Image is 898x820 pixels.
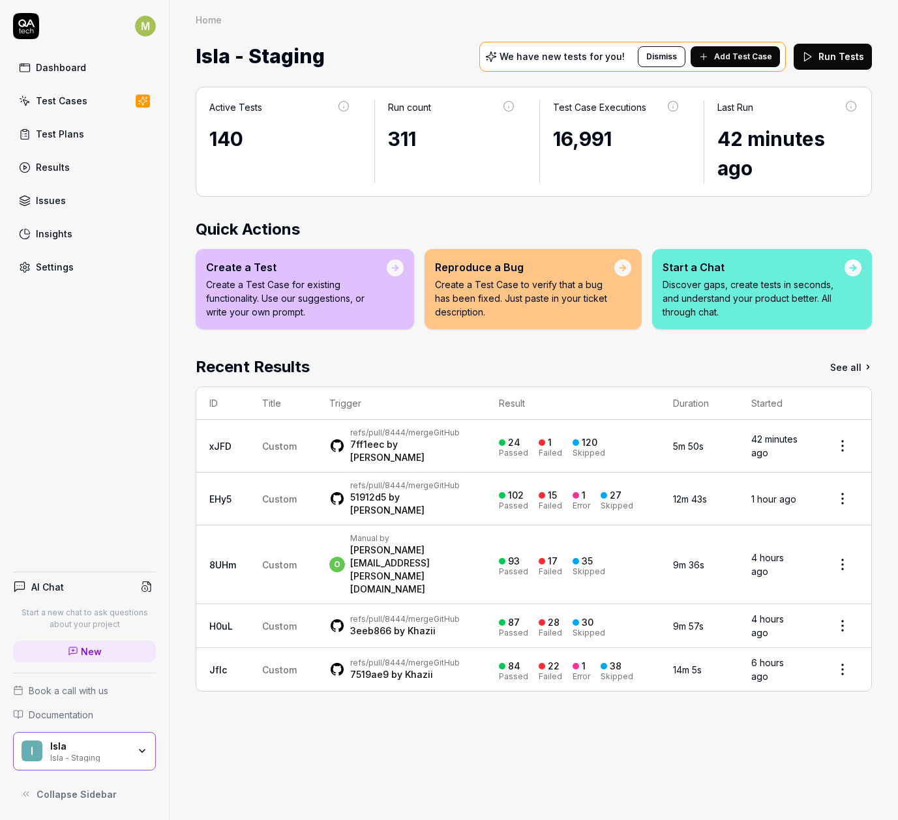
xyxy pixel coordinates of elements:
[751,433,798,458] time: 42 minutes ago
[13,708,156,722] a: Documentation
[751,613,784,638] time: 4 hours ago
[196,13,222,26] div: Home
[350,658,460,668] div: GitHub
[29,708,93,722] span: Documentation
[262,559,297,570] span: Custom
[582,490,586,501] div: 1
[582,555,593,567] div: 35
[751,493,796,505] time: 1 hour ago
[209,664,227,675] a: Jflc
[548,617,560,628] div: 28
[36,160,70,174] div: Results
[36,260,74,274] div: Settings
[13,732,156,771] button: IIslaIsla - Staging
[673,441,704,452] time: 5m 50s
[610,490,621,501] div: 27
[738,387,814,420] th: Started
[751,657,784,682] time: 6 hours ago
[350,428,434,437] a: refs/pull/8444/merge
[13,188,156,213] a: Issues
[573,673,590,681] div: Error
[350,668,460,681] div: by
[209,621,233,632] a: H0uL
[13,121,156,147] a: Test Plans
[499,449,528,457] div: Passed
[548,437,552,448] div: 1
[673,621,704,632] time: 9m 57s
[29,684,108,697] span: Book a call with us
[262,664,297,675] span: Custom
[36,94,87,108] div: Test Cases
[638,46,685,67] button: Dismiss
[508,490,524,501] div: 102
[508,555,520,567] div: 93
[539,673,562,681] div: Failed
[548,660,560,672] div: 22
[388,100,431,114] div: Run count
[209,559,236,570] a: 8UHm
[206,278,387,319] p: Create a Test Case for existing functionality. Use our suggestions, or write your own prompt.
[486,387,660,420] th: Result
[13,88,156,113] a: Test Cases
[350,658,434,667] a: refs/pull/8444/merge
[262,441,297,452] span: Custom
[50,752,128,762] div: Isla - Staging
[209,493,232,505] a: EHy5
[539,568,562,576] div: Failed
[539,629,562,637] div: Failed
[573,568,605,576] div: Skipped
[508,660,520,672] div: 84
[13,607,156,630] p: Start a new chat to ask questions about your project
[663,259,845,275] div: Start a Chat
[573,502,590,510] div: Error
[717,127,825,180] time: 42 minutes ago
[582,617,593,628] div: 30
[13,154,156,180] a: Results
[350,544,473,596] div: [PERSON_NAME][EMAIL_ADDRESS][PERSON_NAME][DOMAIN_NAME]
[350,505,425,516] a: [PERSON_NAME]
[13,55,156,80] a: Dashboard
[196,387,249,420] th: ID
[553,124,681,154] div: 16,991
[714,51,772,63] span: Add Test Case
[388,124,516,154] div: 311
[329,557,345,572] span: o
[601,502,633,510] div: Skipped
[262,493,297,505] span: Custom
[36,61,86,74] div: Dashboard
[751,552,784,577] time: 4 hours ago
[13,641,156,662] a: New
[408,625,436,636] a: Khazii
[539,449,562,457] div: Failed
[350,439,384,450] a: 7ff1eec
[81,645,102,658] span: New
[500,52,625,61] p: We have new tests for you!
[350,533,473,544] div: Manual by
[582,660,586,672] div: 1
[660,387,738,420] th: Duration
[573,629,605,637] div: Skipped
[316,387,486,420] th: Trigger
[206,259,387,275] div: Create a Test
[37,787,117,801] span: Collapse Sidebar
[36,194,66,207] div: Issues
[36,127,84,141] div: Test Plans
[553,100,646,114] div: Test Case Executions
[794,44,872,70] button: Run Tests
[36,227,72,241] div: Insights
[135,16,156,37] span: M
[350,480,434,490] a: refs/pull/8444/merge
[350,669,389,680] a: 7519ae9
[350,491,386,503] a: 51912d5
[830,355,872,379] a: See all
[196,39,325,74] span: Isla - Staging
[350,452,425,463] a: [PERSON_NAME]
[610,660,621,672] div: 38
[13,221,156,246] a: Insights
[262,621,297,632] span: Custom
[601,673,633,681] div: Skipped
[13,684,156,697] a: Book a call with us
[691,46,780,67] button: Add Test Case
[435,259,614,275] div: Reproduce a Bug
[539,502,562,510] div: Failed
